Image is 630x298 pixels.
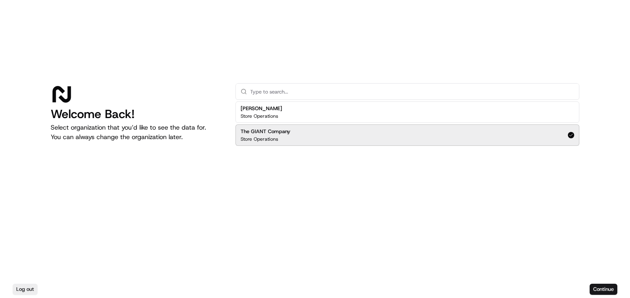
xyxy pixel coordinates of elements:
h2: [PERSON_NAME] [241,105,282,112]
button: Continue [590,284,617,295]
input: Type to search... [250,84,574,99]
div: Suggestions [235,100,579,147]
button: Log out [13,284,38,295]
p: Select organization that you’d like to see the data for. You can always change the organization l... [51,123,223,142]
h1: Welcome Back! [51,107,223,121]
p: Store Operations [241,136,278,142]
p: Store Operations [241,113,278,119]
h2: The GIANT Company [241,128,290,135]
